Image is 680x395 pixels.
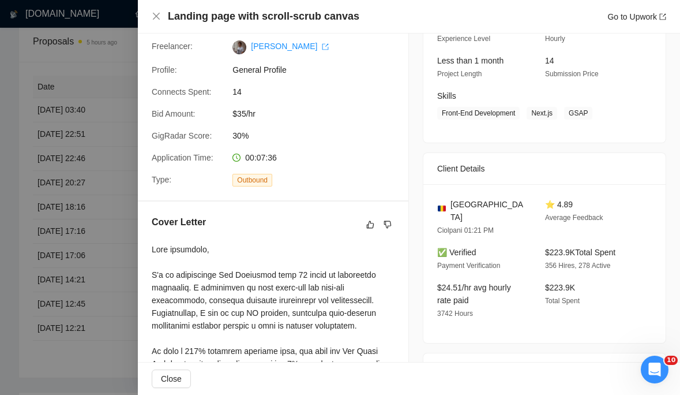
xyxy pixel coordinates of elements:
div: Job Description [437,353,652,385]
a: [PERSON_NAME] export [251,42,329,51]
span: Skills [437,91,456,100]
span: Front-End Development [437,107,520,120]
span: 14 [232,85,405,98]
span: $35/hr [232,107,405,120]
div: Client Details [437,153,652,184]
span: Application Time: [152,153,213,162]
img: c1DR_iu7r4K9Gvq65ahTt-wMo_78sllSavLJaYR3aALkXa0tYEKc0YYEz6lsv1exSH [232,40,246,54]
span: Less than 1 month [437,56,504,65]
span: 10 [664,356,678,365]
span: $24.51/hr avg hourly rate paid [437,283,511,305]
span: Payment Verification [437,262,500,270]
span: General Profile [232,64,405,76]
span: [GEOGRAPHIC_DATA] [450,198,527,223]
span: 356 Hires, 278 Active [545,262,610,270]
h5: Cover Letter [152,215,206,229]
span: Ciolpani 01:21 PM [437,226,494,234]
iframe: Intercom live chat [641,356,668,383]
span: Type: [152,175,171,184]
span: 3742 Hours [437,310,473,318]
span: Hourly [545,35,565,43]
span: $223.9K [545,283,575,292]
span: Project Length [437,70,482,78]
span: export [322,43,329,50]
span: ✅ Verified [437,248,476,257]
span: Experience Level [437,35,490,43]
span: Submission Price [545,70,599,78]
span: ⭐ 4.89 [545,200,573,209]
span: like [366,220,374,229]
span: clock-circle [232,154,241,162]
span: $223.9K Total Spent [545,248,615,257]
span: 00:07:36 [245,153,277,162]
span: Next.js [527,107,557,120]
span: Connects Spent: [152,87,212,96]
span: close [152,12,161,21]
a: Go to Upworkexport [607,12,666,21]
button: Close [152,370,191,388]
span: Bid Amount: [152,109,196,118]
span: 30% [232,129,405,142]
span: Outbound [232,174,272,187]
span: export [659,13,666,20]
span: Average Feedback [545,214,603,222]
span: Freelancer: [152,42,193,51]
button: like [363,218,377,232]
span: GSAP [564,107,592,120]
button: Close [152,12,161,21]
button: dislike [381,218,395,232]
img: 🇷🇴 [438,204,446,213]
span: Close [161,372,182,385]
span: dislike [384,220,392,229]
h4: Landing page with scroll-scrub canvas [168,9,359,24]
span: 14 [545,56,554,65]
span: Total Spent [545,297,580,305]
span: GigRadar Score: [152,131,212,140]
span: Profile: [152,65,177,74]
